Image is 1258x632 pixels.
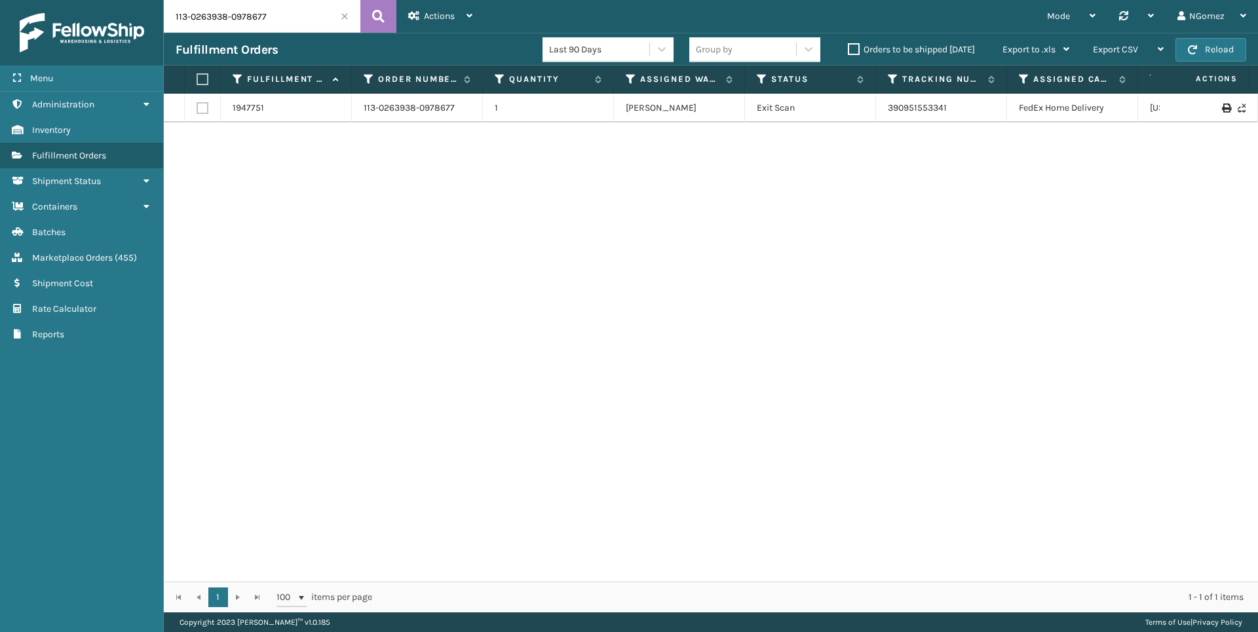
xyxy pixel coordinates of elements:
[391,591,1244,604] div: 1 - 1 of 1 items
[888,102,947,113] a: 390951553341
[20,13,144,52] img: logo
[1007,94,1138,122] td: FedEx Home Delivery
[1033,73,1113,85] label: Assigned Carrier Service
[483,94,614,122] td: 1
[115,252,137,263] span: ( 455 )
[1238,103,1246,113] i: Never Shipped
[176,42,278,58] h3: Fulfillment Orders
[32,201,77,212] span: Containers
[1002,44,1056,55] span: Export to .xls
[32,150,106,161] span: Fulfillment Orders
[1154,68,1246,90] span: Actions
[1093,44,1138,55] span: Export CSV
[276,591,296,604] span: 100
[696,43,733,56] div: Group by
[848,44,975,55] label: Orders to be shipped [DATE]
[247,73,326,85] label: Fulfillment Order Id
[32,99,94,110] span: Administration
[1145,618,1191,627] a: Terms of Use
[1175,38,1246,62] button: Reload
[208,587,228,607] a: 1
[364,102,455,115] a: 113-0263938-0978677
[614,94,745,122] td: [PERSON_NAME]
[32,227,66,238] span: Batches
[30,73,53,84] span: Menu
[32,303,96,314] span: Rate Calculator
[1145,612,1242,632] div: |
[378,73,457,85] label: Order Number
[640,73,719,85] label: Assigned Warehouse
[32,252,113,263] span: Marketplace Orders
[276,587,372,607] span: items per page
[1222,103,1230,113] i: Print Label
[180,612,330,632] p: Copyright 2023 [PERSON_NAME]™ v 1.0.185
[32,124,71,136] span: Inventory
[32,278,93,289] span: Shipment Cost
[771,73,850,85] label: Status
[509,73,588,85] label: Quantity
[1192,618,1242,627] a: Privacy Policy
[549,43,651,56] div: Last 90 Days
[233,102,264,115] a: 1947751
[1047,10,1070,22] span: Mode
[902,73,982,85] label: Tracking Number
[424,10,455,22] span: Actions
[745,94,876,122] td: Exit Scan
[32,176,101,187] span: Shipment Status
[32,329,64,340] span: Reports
